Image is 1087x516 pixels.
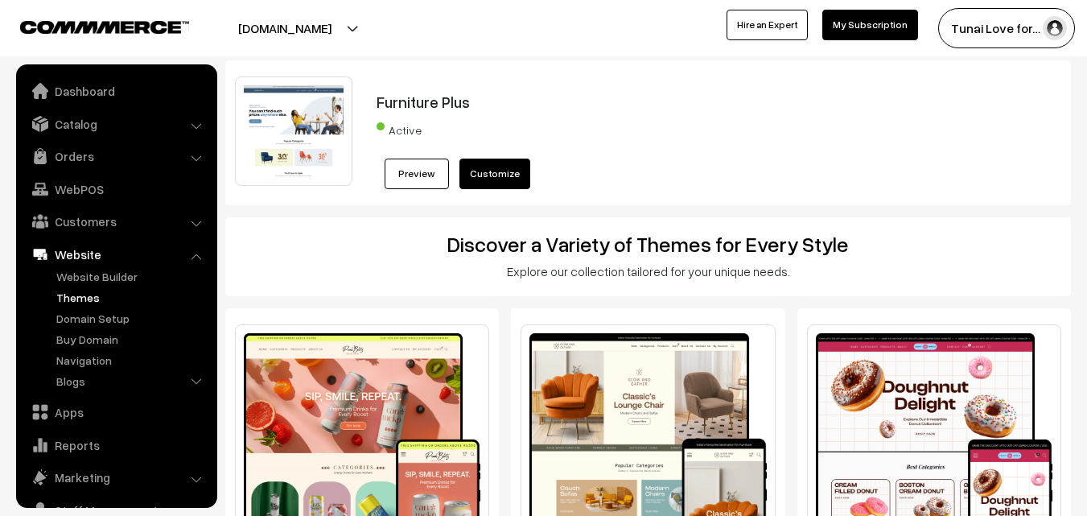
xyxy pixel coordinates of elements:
a: WebPOS [20,175,212,204]
a: Apps [20,398,212,427]
a: Hire an Expert [727,10,808,40]
span: Active [377,118,457,138]
a: Dashboard [20,76,212,105]
a: Catalog [20,109,212,138]
a: Customize [459,159,530,189]
a: Domain Setup [52,310,212,327]
a: Navigation [52,352,212,369]
a: Reports [20,431,212,460]
a: Buy Domain [52,331,212,348]
a: Customers [20,207,212,236]
h3: Furniture Plus [377,93,990,111]
a: My Subscription [822,10,918,40]
a: COMMMERCE [20,16,161,35]
img: user [1043,16,1067,40]
a: Marketing [20,463,212,492]
a: Preview [385,159,449,189]
button: Tunai Love for… [938,8,1075,48]
a: Website Builder [52,268,212,285]
h3: Explore our collection tailored for your unique needs. [237,264,1060,279]
img: Furniture Plus [235,76,352,186]
a: Blogs [52,373,212,390]
h2: Discover a Variety of Themes for Every Style [237,232,1060,257]
button: [DOMAIN_NAME] [182,8,388,48]
img: COMMMERCE [20,21,189,33]
a: Themes [52,289,212,306]
a: Website [20,240,212,269]
a: Orders [20,142,212,171]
